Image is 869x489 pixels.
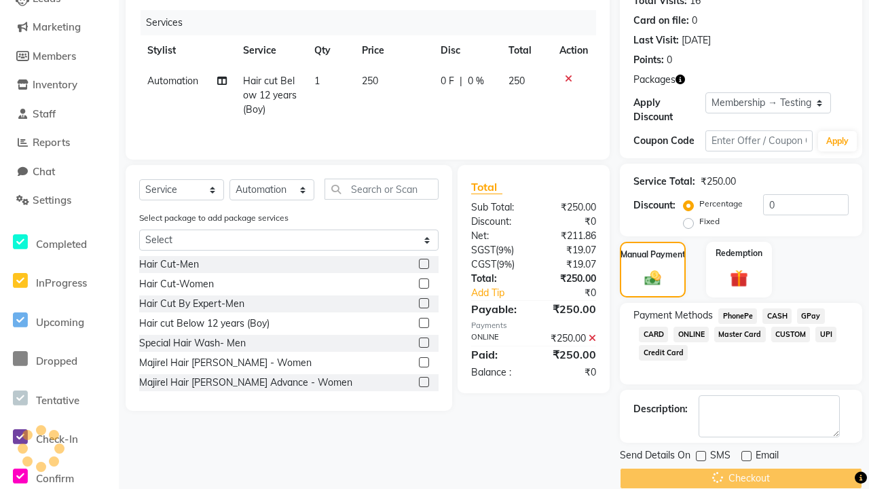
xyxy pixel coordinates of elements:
span: PhonePe [718,308,757,324]
input: Search or Scan [325,179,439,200]
div: ONLINE [461,331,534,346]
div: Hair cut Below 12 years (Boy) [139,316,270,331]
img: _cash.svg [640,269,666,288]
span: Dropped [36,355,77,367]
div: ₹250.00 [534,346,606,363]
label: Select package to add package services [139,212,289,224]
img: _gift.svg [724,268,753,289]
span: ONLINE [673,327,709,342]
span: CGST [471,258,496,270]
button: Apply [818,131,857,151]
div: ( ) [461,243,534,257]
div: Apply Discount [633,96,705,124]
div: Points: [633,53,664,67]
span: SGST [471,244,496,256]
div: Discount: [461,215,534,229]
div: Majirel Hair [PERSON_NAME] Advance - Women [139,376,352,390]
label: Manual Payment [621,249,686,261]
span: 250 [362,75,378,87]
span: Chat [33,165,55,178]
label: Fixed [699,215,720,228]
div: Services [141,10,606,35]
th: Qty [306,35,354,66]
input: Enter Offer / Coupon Code [705,130,813,151]
div: Hair Cut-Women [139,277,214,291]
th: Price [354,35,432,66]
div: ₹0 [546,286,606,300]
span: Email [756,448,779,465]
span: Inventory [33,78,77,91]
span: GPay [797,308,825,324]
span: Master Card [714,327,766,342]
span: Tentative [36,394,79,407]
span: 1 [314,75,320,87]
a: Inventory [3,77,115,93]
span: UPI [815,327,836,342]
a: Marketing [3,20,115,35]
div: ₹211.86 [534,229,606,243]
div: Paid: [461,346,534,363]
div: Total: [461,272,534,286]
span: Confirm [36,472,74,485]
div: ( ) [461,257,534,272]
div: Service Total: [633,175,695,189]
a: Members [3,49,115,65]
span: Marketing [33,20,81,33]
a: Reports [3,135,115,151]
div: Discount: [633,198,676,213]
span: CARD [639,327,668,342]
div: ₹250.00 [534,272,606,286]
div: ₹19.07 [534,243,606,257]
th: Total [500,35,552,66]
div: Payable: [461,301,534,317]
span: CUSTOM [771,327,811,342]
span: 0 F [441,74,454,88]
div: Special Hair Wash- Men [139,336,246,350]
div: Net: [461,229,534,243]
div: ₹250.00 [701,175,736,189]
span: Upcoming [36,316,84,329]
span: SMS [710,448,731,465]
span: Hair cut Below 12 years (Boy) [243,75,297,115]
a: Settings [3,193,115,209]
span: 0 % [468,74,484,88]
span: Automation [147,75,198,87]
div: 0 [667,53,672,67]
span: Settings [33,194,71,206]
span: 9% [499,259,512,270]
div: Description: [633,402,688,416]
label: Redemption [716,247,762,259]
span: Packages [633,73,676,87]
span: Send Details On [620,448,690,465]
div: Balance : [461,365,534,380]
th: Stylist [139,35,235,66]
span: Completed [36,238,87,251]
div: ₹0 [534,215,606,229]
div: Hair Cut By Expert-Men [139,297,244,311]
div: ₹0 [534,365,606,380]
div: Coupon Code [633,134,705,148]
div: Last Visit: [633,33,679,48]
span: 9% [498,244,511,255]
span: Staff [33,107,56,120]
th: Action [551,35,596,66]
span: Members [33,50,76,62]
span: Payment Methods [633,308,713,323]
div: ₹250.00 [534,200,606,215]
div: ₹250.00 [534,301,606,317]
span: Credit Card [639,345,688,361]
th: Disc [432,35,500,66]
th: Service [235,35,306,66]
span: Total [471,180,502,194]
div: [DATE] [682,33,711,48]
span: 250 [509,75,525,87]
span: CASH [762,308,792,324]
a: Staff [3,107,115,122]
div: 0 [692,14,697,28]
div: ₹19.07 [534,257,606,272]
span: | [460,74,462,88]
span: InProgress [36,276,87,289]
div: Hair Cut-Men [139,257,199,272]
div: Majirel Hair [PERSON_NAME] - Women [139,356,312,370]
label: Percentage [699,198,743,210]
